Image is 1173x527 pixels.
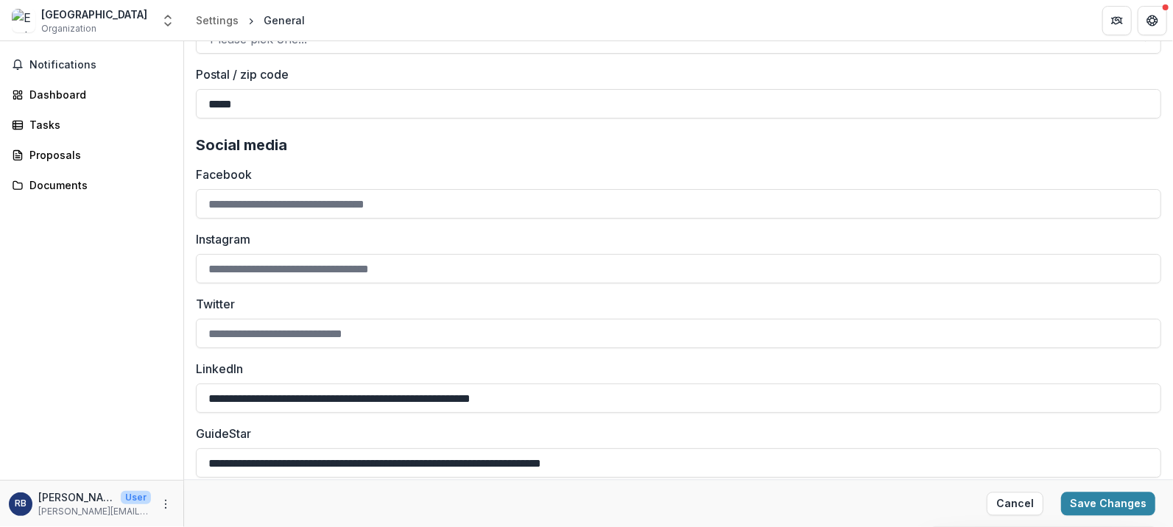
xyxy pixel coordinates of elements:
nav: breadcrumb [190,10,311,31]
label: Twitter [196,295,1152,313]
div: Dashboard [29,87,166,102]
p: [PERSON_NAME][EMAIL_ADDRESS][DOMAIN_NAME] [38,505,151,518]
label: Facebook [196,166,1152,183]
button: Notifications [6,53,177,77]
div: Settings [196,13,239,28]
button: Save Changes [1061,492,1155,515]
button: More [157,495,175,513]
label: GuideStar [196,425,1152,442]
button: Get Help [1138,6,1167,35]
button: Partners [1102,6,1132,35]
div: Tasks [29,117,166,132]
span: Organization [41,22,96,35]
label: Postal / zip code [196,66,1152,83]
span: Notifications [29,59,172,71]
button: Open entity switcher [158,6,178,35]
img: East Side Freedom Library [12,9,35,32]
div: General [264,13,305,28]
div: Documents [29,177,166,193]
h2: Social media [196,136,1161,154]
div: [GEOGRAPHIC_DATA] [41,7,147,22]
a: Dashboard [6,82,177,107]
a: Proposals [6,143,177,167]
div: Rebecca Bachman [15,499,27,509]
button: Cancel [987,492,1043,515]
p: [PERSON_NAME] [38,489,115,505]
a: Settings [190,10,244,31]
a: Documents [6,173,177,197]
label: Instagram [196,230,1152,248]
label: LinkedIn [196,360,1152,378]
a: Tasks [6,113,177,137]
div: Proposals [29,147,166,163]
p: User [121,491,151,504]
